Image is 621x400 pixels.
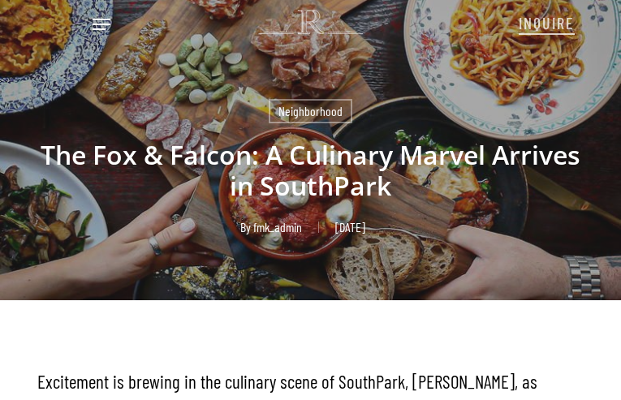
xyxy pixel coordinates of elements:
[519,5,575,39] a: INQUIRE
[253,219,302,234] a: fmk_admin
[269,99,352,123] a: Neighborhood
[519,13,575,32] span: INQUIRE
[37,123,584,217] h1: The Fox & Falcon: A Culinary Marvel Arrives in SouthPark
[318,222,382,233] span: [DATE]
[240,222,251,233] span: By
[93,16,110,32] a: Navigation Menu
